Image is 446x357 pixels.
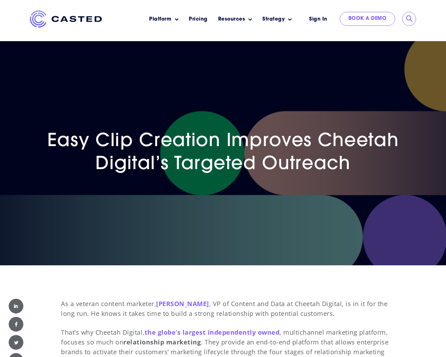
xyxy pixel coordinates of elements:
[9,317,23,332] img: Facebook
[340,12,395,26] a: Book a Demo
[218,16,245,23] a: Resources
[189,16,208,23] a: Pricing
[156,299,209,308] a: [PERSON_NAME]
[30,10,102,28] img: Casted_Logo_Horizontal_FullColor_PUR_BLUE
[47,132,399,174] span: Easy Clip Creation Improves Cheetah Digital’s Targeted Outreach
[300,12,336,27] a: Sign In
[9,299,23,313] img: Linked
[149,16,171,23] a: Platform
[61,299,393,318] p: As a veteran content marketer, , VP of Content and Data at Cheetah Digital, is in it for the long...
[145,328,280,336] a: the globe’s largest independently owned
[262,16,285,23] a: Strategy
[9,335,23,350] img: Twitter
[112,10,297,28] nav: Main menu
[123,338,201,346] strong: relationship marketing
[406,15,413,22] input: Submit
